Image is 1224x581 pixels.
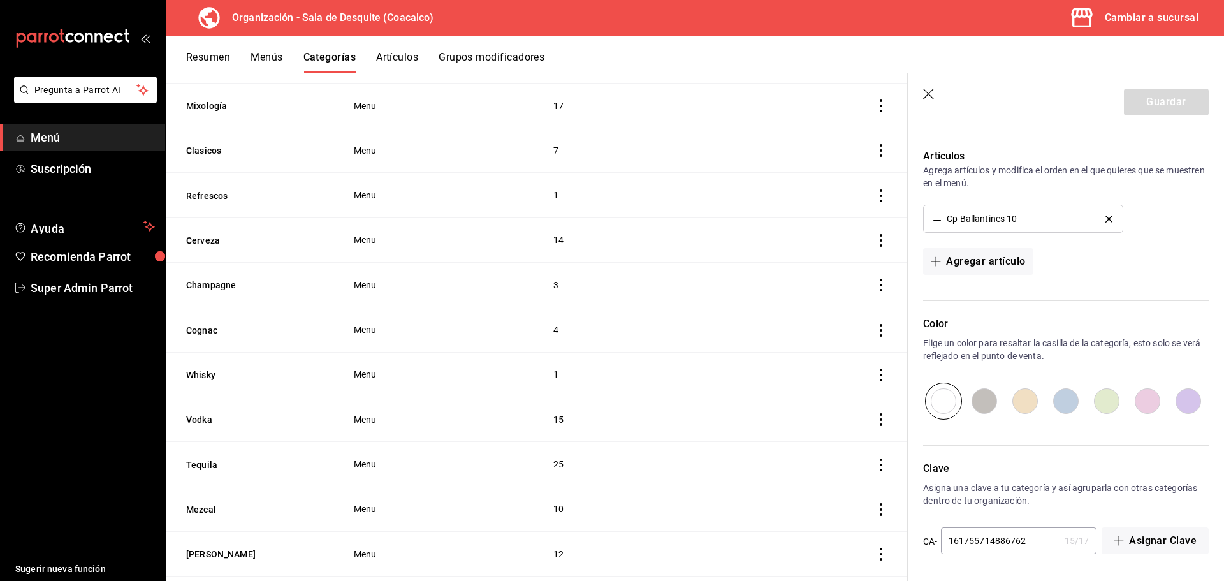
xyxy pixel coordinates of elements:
[875,324,887,337] button: actions
[186,548,314,561] button: [PERSON_NAME]
[923,461,1209,476] p: Clave
[186,324,314,337] button: Cognac
[186,99,314,112] button: Mixología
[31,248,155,265] span: Recomienda Parrot
[923,149,1209,164] p: Artículos
[376,51,418,73] button: Artículos
[354,191,522,200] span: Menu
[538,531,731,576] td: 12
[14,77,157,103] button: Pregunta a Parrot AI
[34,84,137,97] span: Pregunta a Parrot AI
[186,459,314,471] button: Tequila
[31,129,155,146] span: Menú
[875,459,887,471] button: actions
[538,263,731,307] td: 3
[875,189,887,202] button: actions
[31,219,138,234] span: Ayuda
[538,173,731,217] td: 1
[538,487,731,531] td: 10
[186,51,1224,73] div: navigation tabs
[186,144,314,157] button: Clasicos
[538,83,731,128] td: 17
[186,234,314,247] button: Cerveza
[538,352,731,397] td: 1
[538,397,731,441] td: 15
[354,325,522,334] span: Menu
[923,527,937,555] div: CA-
[538,217,731,262] td: 14
[186,279,314,291] button: Champagne
[354,370,522,379] span: Menu
[923,482,1209,507] p: Asigna una clave a tu categoría y así agruparla con otras categorías dentro de tu organización.
[354,235,522,244] span: Menu
[1096,216,1121,223] button: delete
[354,281,522,290] span: Menu
[186,503,314,516] button: Mezcal
[439,51,544,73] button: Grupos modificadores
[354,146,522,155] span: Menu
[186,369,314,381] button: Whisky
[875,369,887,381] button: actions
[875,99,887,112] button: actions
[875,234,887,247] button: actions
[354,504,522,513] span: Menu
[31,279,155,297] span: Super Admin Parrot
[875,548,887,561] button: actions
[923,316,1209,332] p: Color
[538,128,731,173] td: 7
[923,248,1033,275] button: Agregar artículo
[875,503,887,516] button: actions
[186,51,230,73] button: Resumen
[186,189,314,202] button: Refrescos
[538,442,731,487] td: 25
[354,415,522,424] span: Menu
[947,214,1017,223] div: Cp Ballantines 10
[186,413,314,426] button: Vodka
[1102,527,1209,554] button: Asignar Clave
[923,164,1209,189] p: Agrega artículos y modifica el orden en el que quieres que se muestren en el menú.
[15,563,155,576] span: Sugerir nueva función
[875,413,887,426] button: actions
[354,550,522,559] span: Menu
[140,33,150,43] button: open_drawer_menu
[303,51,356,73] button: Categorías
[31,160,155,177] span: Suscripción
[1105,9,1198,27] div: Cambiar a sucursal
[251,51,282,73] button: Menús
[923,337,1209,362] p: Elige un color para resaltar la casilla de la categoría, esto solo se verá reflejado en el punto ...
[875,279,887,291] button: actions
[354,460,522,469] span: Menu
[9,92,157,106] a: Pregunta a Parrot AI
[875,144,887,157] button: actions
[1065,534,1089,547] div: 15 / 17
[222,10,434,26] h3: Organización - Sala de Desquite (Coacalco)
[538,307,731,352] td: 4
[354,101,522,110] span: Menu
